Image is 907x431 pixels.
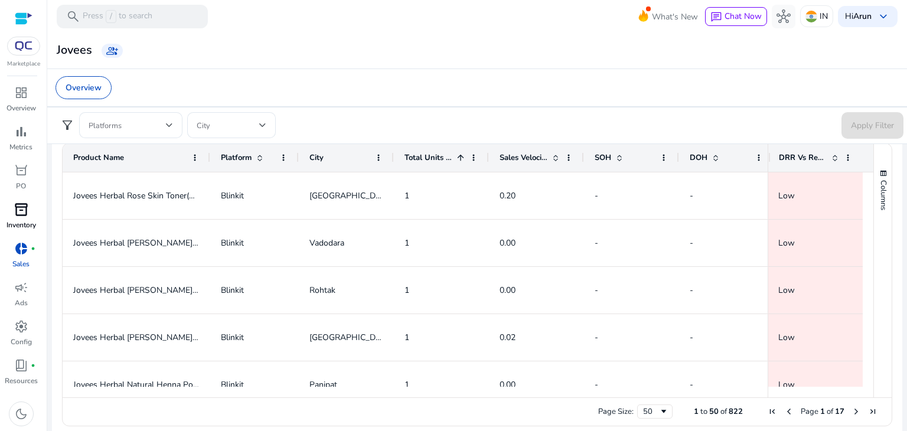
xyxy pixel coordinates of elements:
span: 1 [404,332,409,343]
span: 1 [694,406,699,417]
span: 822 [729,406,743,417]
span: of [827,406,833,417]
span: - [595,237,598,249]
span: 0.00 [500,285,516,296]
p: Metrics [9,142,32,152]
img: in.svg [805,11,817,22]
span: Total Units Sold [404,152,452,163]
span: Page [801,406,818,417]
span: Product Name [73,152,124,163]
p: Inventory [6,220,36,230]
span: group_add [106,45,118,57]
span: filter_alt [60,118,74,132]
h3: Jovees [57,43,92,57]
span: Vadodara [309,237,344,249]
img: QC-logo.svg [13,41,34,51]
span: Jovees Herbal Natural Henna Powder(Pouch) [73,379,240,390]
span: chat [710,11,722,23]
span: to [700,406,707,417]
div: Next Page [851,407,861,416]
span: 1 [404,379,409,390]
div: First Page [768,407,777,416]
span: donut_small [14,241,28,256]
div: Previous Page [784,407,794,416]
span: bar_chart [14,125,28,139]
span: 1 [404,237,409,249]
div: Page Size: [598,406,634,417]
span: DOH [690,152,707,163]
span: of [720,406,727,417]
span: Chat Now [725,11,762,22]
span: book_4 [14,358,28,373]
button: chatChat Now [705,7,767,26]
p: IN [820,6,828,27]
span: Blinkit [221,332,244,343]
span: dashboard [14,86,28,100]
span: orders [14,164,28,178]
p: Marketplace [7,60,40,68]
span: Jovees Herbal [PERSON_NAME] Water Hair Spray(Bottle) [73,285,286,296]
span: Platform [221,152,252,163]
span: Jovees Herbal [PERSON_NAME] Face Pack(Tube) [73,237,254,249]
span: [GEOGRAPHIC_DATA] [309,332,393,343]
p: Resources [5,376,38,386]
span: Low [778,237,795,249]
span: 0.20 [500,190,516,201]
span: Low [778,285,795,296]
span: - [595,285,598,296]
span: - [690,237,693,249]
p: PO [16,181,26,191]
span: - [595,190,598,201]
button: hub [772,5,795,28]
p: Config [11,337,32,347]
span: - [595,379,598,390]
b: Arun [853,11,872,22]
span: inventory_2 [14,203,28,217]
span: Low [778,379,795,390]
p: Press to search [83,10,152,23]
span: Jovees Herbal [PERSON_NAME] Face Pack(Tube) [73,332,254,343]
span: What's New [652,6,698,27]
span: Blinkit [221,237,244,249]
div: Page Size [637,404,673,419]
span: Panipat [309,379,337,390]
span: Blinkit [221,379,244,390]
span: DRR Vs Replenishment [779,152,827,163]
span: SOH [595,152,611,163]
span: 17 [835,406,844,417]
span: keyboard_arrow_down [876,9,890,24]
p: Sales [12,259,30,269]
div: 50 [643,406,659,417]
span: - [690,379,693,390]
span: 0.00 [500,237,516,249]
span: campaign [14,280,28,295]
span: Blinkit [221,285,244,296]
span: Jovees Herbal Rose Skin Toner(Bottle) [73,190,214,201]
div: Last Page [868,407,877,416]
span: Low [778,332,795,343]
span: / [106,10,116,23]
span: settings [14,319,28,334]
span: [GEOGRAPHIC_DATA] [309,190,393,201]
span: dark_mode [14,407,28,421]
span: - [690,190,693,201]
span: search [66,9,80,24]
span: Columns [878,180,889,210]
a: group_add [102,44,123,58]
span: fiber_manual_record [31,246,35,251]
span: hub [777,9,791,24]
span: 1 [404,285,409,296]
span: fiber_manual_record [31,363,35,368]
p: Ads [15,298,28,308]
span: 1 [820,406,825,417]
span: - [690,285,693,296]
span: 0.00 [500,379,516,390]
span: - [690,332,693,343]
span: - [595,332,598,343]
span: Rohtak [309,285,335,296]
span: City [309,152,324,163]
span: Blinkit [221,190,244,201]
p: Overview [66,81,102,94]
span: 1 [404,190,409,201]
span: Low [778,190,795,201]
